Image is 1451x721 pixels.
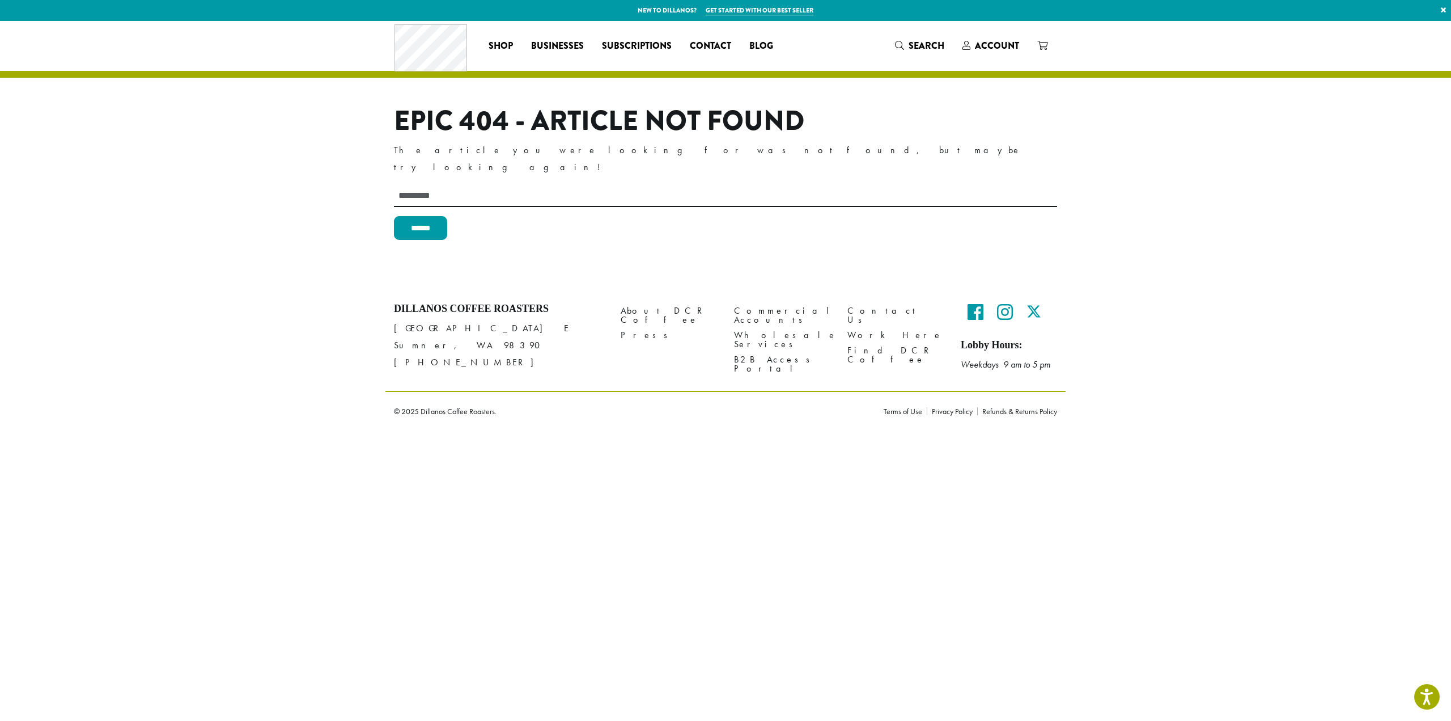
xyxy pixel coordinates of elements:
span: Businesses [531,39,584,53]
span: Contact [690,39,731,53]
a: About DCR Coffee [621,303,717,327]
span: Search [909,39,944,52]
span: Account [975,39,1019,52]
a: Privacy Policy [927,407,977,415]
p: © 2025 Dillanos Coffee Roasters. [394,407,867,415]
em: Weekdays 9 am to 5 pm [961,359,1050,370]
a: Terms of Use [884,407,927,415]
a: Press [621,328,717,343]
a: B2B Access Portal [734,352,830,377]
h1: Epic 404 - Article Not Found [394,105,1057,138]
p: The article you were looking for was not found, but maybe try looking again! [394,142,1057,176]
span: Subscriptions [602,39,672,53]
span: Blog [749,39,773,53]
a: Refunds & Returns Policy [977,407,1057,415]
a: Work Here [847,328,944,343]
a: Commercial Accounts [734,303,830,327]
h4: Dillanos Coffee Roasters [394,303,604,315]
h5: Lobby Hours: [961,339,1057,352]
a: Search [886,36,953,55]
a: Shop [480,37,522,55]
a: Contact Us [847,303,944,327]
a: Wholesale Services [734,328,830,352]
a: Find DCR Coffee [847,343,944,368]
span: Shop [489,39,513,53]
p: [GEOGRAPHIC_DATA] E Sumner, WA 98390 [PHONE_NUMBER] [394,320,604,371]
a: Get started with our best seller [706,6,813,15]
